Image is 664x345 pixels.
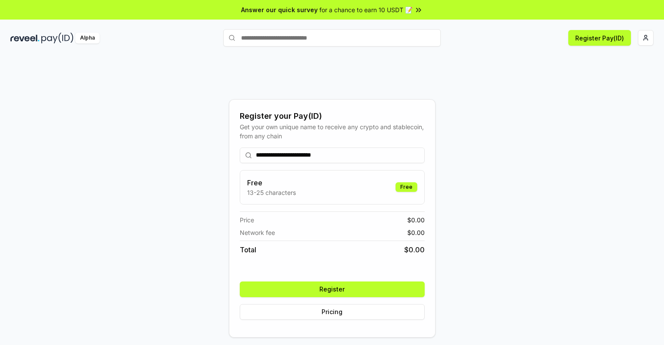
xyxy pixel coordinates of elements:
[240,215,254,224] span: Price
[240,281,425,297] button: Register
[240,228,275,237] span: Network fee
[241,5,318,14] span: Answer our quick survey
[247,188,296,197] p: 13-25 characters
[404,245,425,255] span: $ 0.00
[240,304,425,320] button: Pricing
[240,122,425,141] div: Get your own unique name to receive any crypto and stablecoin, from any chain
[75,33,100,44] div: Alpha
[240,110,425,122] div: Register your Pay(ID)
[41,33,74,44] img: pay_id
[240,245,256,255] span: Total
[568,30,631,46] button: Register Pay(ID)
[407,228,425,237] span: $ 0.00
[319,5,412,14] span: for a chance to earn 10 USDT 📝
[10,33,40,44] img: reveel_dark
[247,178,296,188] h3: Free
[396,182,417,192] div: Free
[407,215,425,224] span: $ 0.00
